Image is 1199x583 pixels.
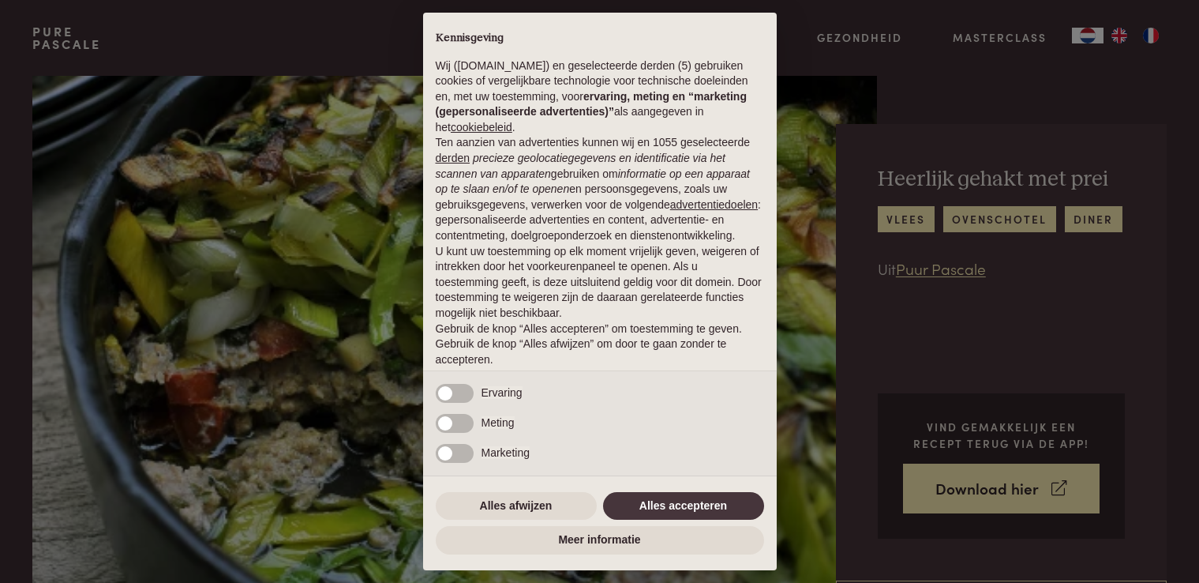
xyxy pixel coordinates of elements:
button: Alles afwijzen [436,492,597,521]
h2: Kennisgeving [436,32,764,46]
p: U kunt uw toestemming op elk moment vrijelijk geven, weigeren of intrekken door het voorkeurenpan... [436,244,764,322]
span: Marketing [481,446,530,459]
p: Wij ([DOMAIN_NAME]) en geselecteerde derden (5) gebruiken cookies of vergelijkbare technologie vo... [436,58,764,136]
em: precieze geolocatiegegevens en identificatie via het scannen van apparaten [436,152,725,180]
strong: ervaring, meting en “marketing (gepersonaliseerde advertenties)” [436,90,747,118]
button: Meer informatie [436,526,764,555]
button: Alles accepteren [603,492,764,521]
span: Meting [481,416,515,429]
button: advertentiedoelen [670,197,758,213]
button: derden [436,151,470,167]
a: cookiebeleid [451,121,512,134]
p: Gebruik de knop “Alles accepteren” om toestemming te geven. Gebruik de knop “Alles afwijzen” om d... [436,322,764,368]
p: Ten aanzien van advertenties kunnen wij en 1055 geselecteerde gebruiken om en persoonsgegevens, z... [436,135,764,243]
span: Ervaring [481,386,523,399]
em: informatie op een apparaat op te slaan en/of te openen [436,167,751,196]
